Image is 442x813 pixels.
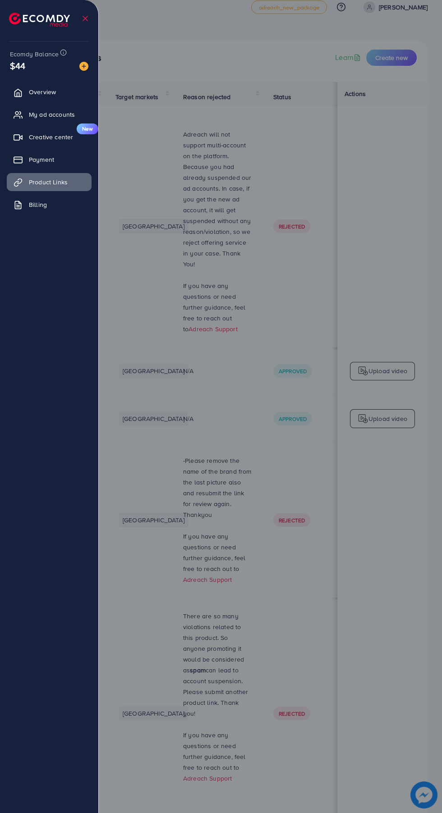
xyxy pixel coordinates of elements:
[77,123,98,134] span: New
[29,87,56,96] span: Overview
[7,128,92,146] a: Creative centerNew
[7,173,92,191] a: Product Links
[29,132,73,142] span: Creative center
[10,59,25,72] span: $44
[7,196,92,214] a: Billing
[29,200,47,209] span: Billing
[29,155,54,164] span: Payment
[10,50,59,59] span: Ecomdy Balance
[7,83,92,101] a: Overview
[79,62,88,71] img: image
[7,105,92,123] a: My ad accounts
[29,110,75,119] span: My ad accounts
[29,178,68,187] span: Product Links
[7,151,92,169] a: Payment
[9,13,70,27] img: logo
